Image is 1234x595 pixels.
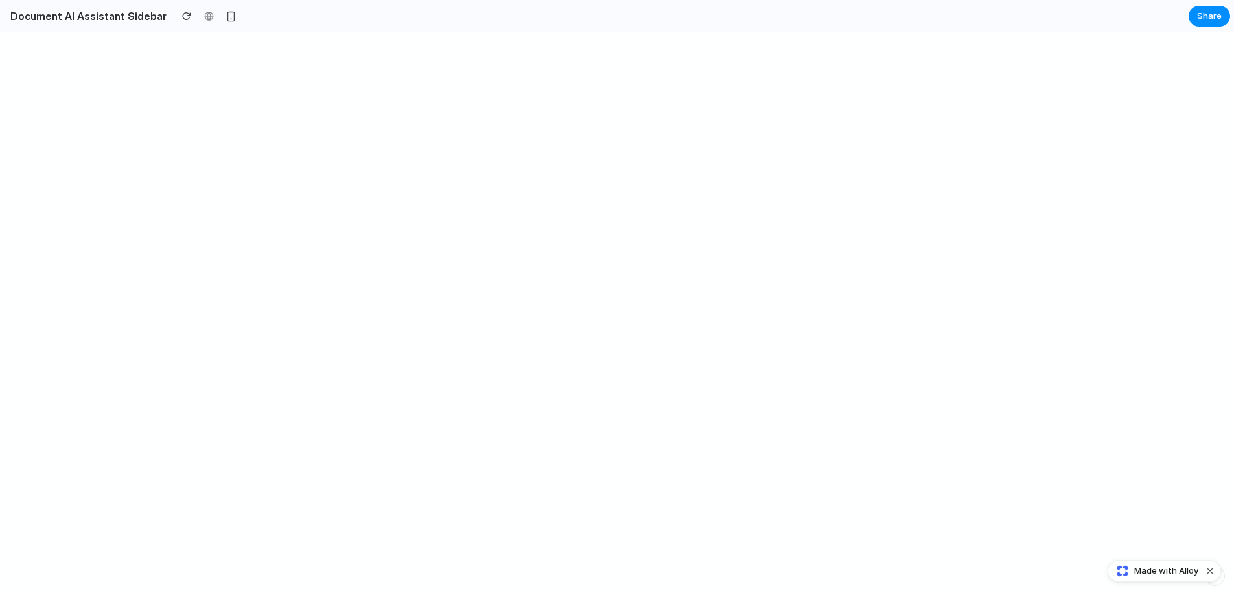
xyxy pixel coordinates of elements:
button: Dismiss watermark [1202,563,1218,579]
span: Share [1197,10,1222,23]
button: Share [1189,6,1230,27]
a: Made with Alloy [1108,565,1200,577]
span: Made with Alloy [1134,565,1198,577]
h2: Document AI Assistant Sidebar [5,8,167,24]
